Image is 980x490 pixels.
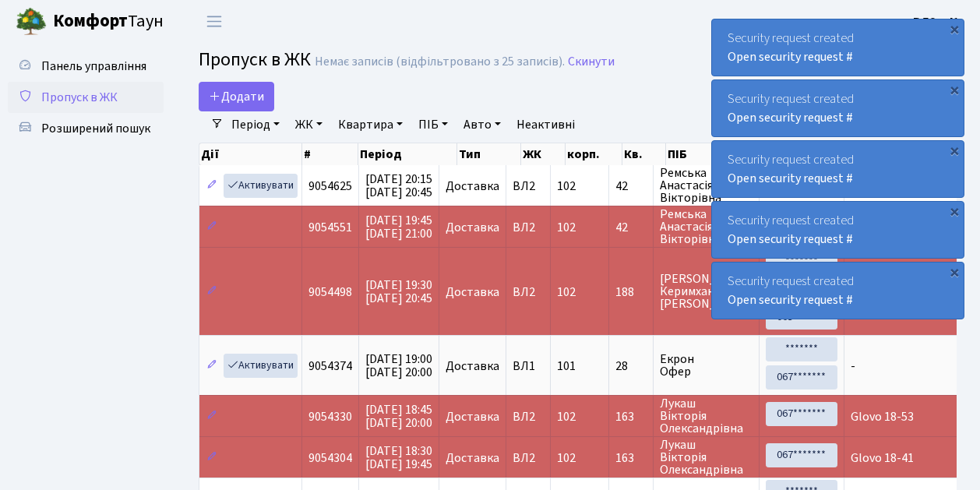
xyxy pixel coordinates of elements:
[851,449,914,467] span: Glovo 18-41
[660,353,753,378] span: Екрон Офер
[53,9,128,33] b: Комфорт
[615,452,647,464] span: 163
[947,82,962,97] div: ×
[513,180,544,192] span: ВЛ2
[521,143,566,165] th: ЖК
[851,408,914,425] span: Glovo 18-53
[308,449,352,467] span: 9054304
[446,221,499,234] span: Доставка
[615,411,647,423] span: 163
[289,111,329,138] a: ЖК
[332,111,409,138] a: Квартира
[365,401,432,432] span: [DATE] 18:45 [DATE] 20:00
[365,351,432,381] span: [DATE] 19:00 [DATE] 20:00
[446,360,499,372] span: Доставка
[557,284,576,301] span: 102
[224,354,298,378] a: Активувати
[446,411,499,423] span: Доставка
[913,12,961,31] a: ВЛ2 -. К.
[457,111,507,138] a: Авто
[568,55,615,69] a: Скинути
[712,80,964,136] div: Security request created
[358,143,457,165] th: Період
[199,143,302,165] th: Дії
[365,442,432,473] span: [DATE] 18:30 [DATE] 19:45
[947,203,962,219] div: ×
[557,178,576,195] span: 102
[308,219,352,236] span: 9054551
[557,358,576,375] span: 101
[446,180,499,192] span: Доставка
[308,358,352,375] span: 9054374
[209,88,264,105] span: Додати
[557,408,576,425] span: 102
[41,120,150,137] span: Розширений пошук
[8,82,164,113] a: Пропуск в ЖК
[615,180,647,192] span: 42
[615,221,647,234] span: 42
[712,141,964,197] div: Security request created
[615,286,647,298] span: 188
[712,19,964,76] div: Security request created
[728,109,853,126] a: Open security request #
[195,9,234,34] button: Переключити навігацію
[513,286,544,298] span: ВЛ2
[947,264,962,280] div: ×
[53,9,164,35] span: Таун
[660,397,753,435] span: Лукаш Вікторія Олександрівна
[365,212,432,242] span: [DATE] 19:45 [DATE] 21:00
[712,263,964,319] div: Security request created
[557,219,576,236] span: 102
[302,143,358,165] th: #
[660,273,753,310] span: [PERSON_NAME] Керимхан [PERSON_NAME]
[513,360,544,372] span: ВЛ1
[199,46,311,73] span: Пропуск в ЖК
[513,411,544,423] span: ВЛ2
[728,291,853,308] a: Open security request #
[16,6,47,37] img: logo.png
[8,51,164,82] a: Панель управління
[513,452,544,464] span: ВЛ2
[712,202,964,258] div: Security request created
[8,113,164,144] a: Розширений пошук
[728,170,853,187] a: Open security request #
[412,111,454,138] a: ПІБ
[446,452,499,464] span: Доставка
[365,171,432,201] span: [DATE] 20:15 [DATE] 20:45
[308,178,352,195] span: 9054625
[446,286,499,298] span: Доставка
[557,449,576,467] span: 102
[660,167,753,204] span: Ремська Анастасія Вікторівна
[615,360,647,372] span: 28
[510,111,581,138] a: Неактивні
[457,143,521,165] th: Тип
[566,143,622,165] th: корп.
[622,143,666,165] th: Кв.
[199,82,274,111] a: Додати
[365,277,432,307] span: [DATE] 19:30 [DATE] 20:45
[913,13,961,30] b: ВЛ2 -. К.
[513,221,544,234] span: ВЛ2
[728,231,853,248] a: Open security request #
[947,21,962,37] div: ×
[224,174,298,198] a: Активувати
[308,284,352,301] span: 9054498
[851,358,855,375] span: -
[660,439,753,476] span: Лукаш Вікторія Олександрівна
[41,58,146,75] span: Панель управління
[41,89,118,106] span: Пропуск в ЖК
[225,111,286,138] a: Період
[728,48,853,65] a: Open security request #
[666,143,773,165] th: ПІБ
[660,208,753,245] span: Ремська Анастасія Вікторівна
[315,55,565,69] div: Немає записів (відфільтровано з 25 записів).
[947,143,962,158] div: ×
[308,408,352,425] span: 9054330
